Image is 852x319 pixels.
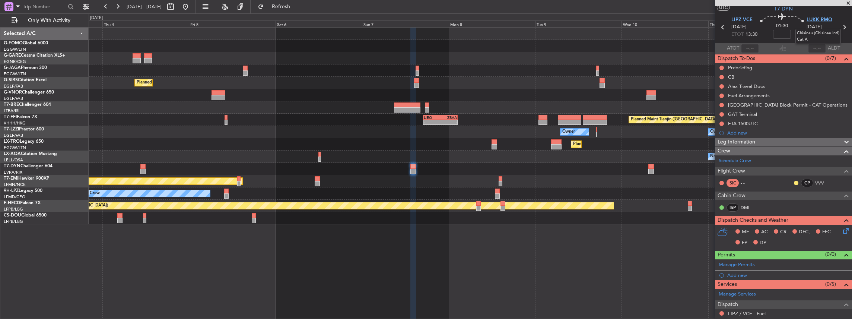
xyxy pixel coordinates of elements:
[4,90,54,95] a: G-VNORChallenger 650
[4,115,37,119] a: T7-FFIFalcon 7X
[776,22,788,30] span: 01:30
[424,120,441,124] div: -
[573,139,622,150] div: Planned Maint Dusseldorf
[4,182,26,187] a: LFMN/NCE
[825,54,836,62] span: (0/7)
[4,145,26,151] a: EGGW/LTN
[760,239,766,247] span: DP
[4,152,21,156] span: LX-AOA
[4,139,20,144] span: LX-TRO
[718,138,755,146] span: Leg Information
[4,127,44,132] a: T7-LZZIPraetor 600
[4,78,18,82] span: G-SIRS
[728,310,766,317] a: LIPZ / VCE - Fuel
[728,111,757,117] div: GAT Terminal
[708,20,795,27] div: Thu 11
[731,16,753,24] span: LIPZ VCE
[4,164,20,168] span: T7-DYN
[780,228,786,236] span: CR
[4,47,26,52] a: EGGW/LTN
[4,201,41,205] a: F-HECDFalcon 7X
[4,83,23,89] a: EGLF/FAB
[719,261,755,269] a: Manage Permits
[727,179,739,187] div: SIC
[4,152,57,156] a: LX-AOACitation Mustang
[102,20,189,27] div: Thu 4
[4,201,20,205] span: F-HECD
[728,92,770,99] div: Fuel Arrangements
[825,250,836,258] span: (0/0)
[4,120,26,126] a: VHHH/HKG
[799,228,810,236] span: DFC,
[4,213,47,218] a: CS-DOUGlobal 6500
[4,66,21,70] span: G-JAGA
[631,114,718,125] div: Planned Maint Tianjin ([GEOGRAPHIC_DATA])
[562,126,575,138] div: Owner
[127,3,162,10] span: [DATE] - [DATE]
[4,176,49,181] a: T7-EMIHawker 900XP
[728,74,734,80] div: CB
[718,147,730,155] span: Crew
[4,219,23,224] a: LFPB/LBG
[189,20,275,27] div: Fri 5
[4,90,22,95] span: G-VNOR
[718,300,738,309] span: Dispatch
[719,291,756,298] a: Manage Services
[4,96,23,101] a: EGLF/FAB
[815,180,832,186] a: VVV
[440,115,457,120] div: ZBAA
[4,139,44,144] a: LX-TROLegacy 650
[728,83,765,89] div: Alex Travel Docs
[621,20,708,27] div: Wed 10
[23,1,66,12] input: Trip Number
[741,204,757,211] a: DMI
[362,20,448,27] div: Sun 7
[727,45,739,52] span: ATOT
[801,179,813,187] div: CP
[728,120,758,127] div: ETA 1500UTC
[440,120,457,124] div: -
[761,228,768,236] span: AC
[4,127,19,132] span: T7-LZZI
[741,44,759,53] input: --:--
[8,15,81,26] button: Only With Activity
[137,77,254,88] div: Planned Maint [GEOGRAPHIC_DATA] ([GEOGRAPHIC_DATA])
[4,213,21,218] span: CS-DOU
[4,164,53,168] a: T7-DYNChallenger 604
[4,170,22,175] a: EVRA/RIX
[741,180,757,186] div: - -
[4,78,47,82] a: G-SIRSCitation Excel
[822,228,831,236] span: FFC
[276,20,362,27] div: Sat 6
[728,102,848,108] div: [GEOGRAPHIC_DATA] Block Permit - CAT Operations
[774,5,793,13] span: T7-DYN
[535,20,621,27] div: Tue 9
[718,216,788,225] span: Dispatch Checks and Weather
[4,157,23,163] a: LELL/QSA
[4,41,23,45] span: G-FOMO
[727,130,848,136] div: Add new
[727,272,848,278] div: Add new
[718,251,735,259] span: Permits
[449,20,535,27] div: Mon 8
[795,29,841,44] div: Chisinau (Chisinau Intl) Cat A
[4,176,18,181] span: T7-EMI
[4,115,17,119] span: T7-FFI
[718,192,745,200] span: Cabin Crew
[4,41,48,45] a: G-FOMOGlobal 6000
[718,167,745,176] span: Flight Crew
[4,133,23,138] a: EGLF/FAB
[731,31,744,38] span: ETOT
[719,157,751,165] a: Schedule Crew
[4,102,51,107] a: T7-BREChallenger 604
[4,53,21,58] span: G-GARE
[807,16,832,24] span: LUKK RMO
[4,206,23,212] a: LFPB/LBG
[83,188,100,199] div: No Crew
[4,102,19,107] span: T7-BRE
[424,115,441,120] div: LIEO
[717,4,730,11] button: UTC
[4,53,65,58] a: G-GARECessna Citation XLS+
[4,189,19,193] span: 9H-LPZ
[4,194,25,200] a: LFMD/CEQ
